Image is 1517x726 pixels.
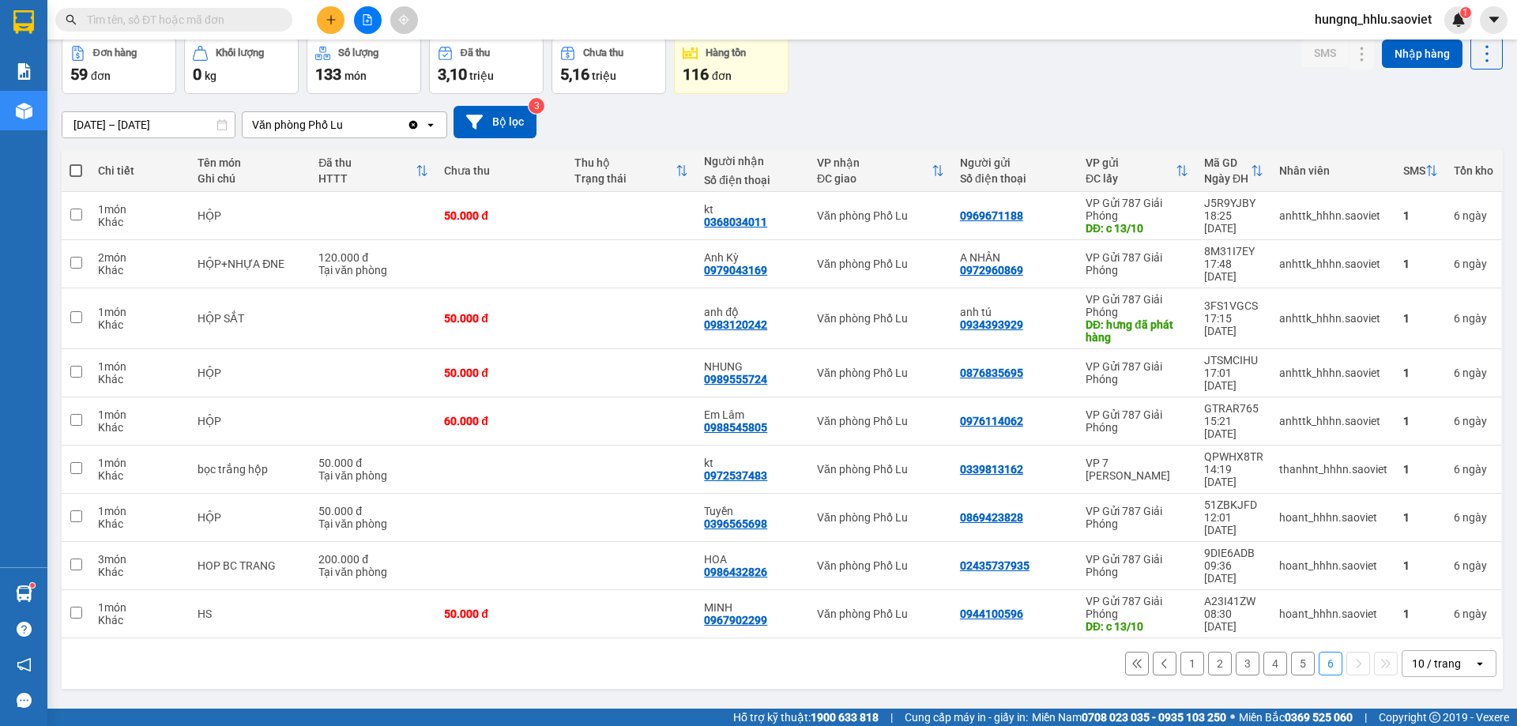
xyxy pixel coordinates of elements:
[318,251,428,264] div: 120.000 đ
[311,150,436,192] th: Toggle SortBy
[704,601,801,614] div: MINH
[551,37,666,94] button: Chưa thu5,16 triệu
[17,693,32,708] span: message
[16,585,32,602] img: warehouse-icon
[1279,511,1387,524] div: hoant_hhhn.saoviet
[704,505,801,517] div: Tuyền
[1462,7,1468,18] span: 1
[1086,293,1188,318] div: VP Gửi 787 Giải Phóng
[1462,415,1487,427] span: ngày
[193,65,201,84] span: 0
[960,318,1023,331] div: 0934393929
[444,164,559,177] div: Chưa thu
[1204,312,1263,337] div: 17:15 [DATE]
[198,312,303,325] div: HỘP SẮT
[567,150,697,192] th: Toggle SortBy
[216,47,264,58] div: Khối lượng
[1204,209,1263,235] div: 18:25 [DATE]
[98,318,182,331] div: Khác
[1204,547,1263,559] div: 9DIE6ADB
[960,172,1070,185] div: Số điện thoại
[817,172,932,185] div: ĐC giao
[1291,652,1315,675] button: 5
[98,203,182,216] div: 1 món
[1474,657,1486,670] svg: open
[1204,463,1263,488] div: 14:19 [DATE]
[817,511,944,524] div: Văn phòng Phố Lu
[184,37,299,94] button: Khối lượng0kg
[1403,209,1438,222] div: 1
[1204,354,1263,367] div: JTSMCIHU
[1086,360,1188,386] div: VP Gửi 787 Giải Phóng
[817,367,944,379] div: Văn phòng Phố Lu
[560,65,589,84] span: 5,16
[390,6,418,34] button: aim
[1204,172,1251,185] div: Ngày ĐH
[1086,172,1176,185] div: ĐC lấy
[1454,511,1493,524] div: 6
[1451,13,1466,27] img: icon-new-feature
[1279,367,1387,379] div: anhttk_hhhn.saoviet
[960,608,1023,620] div: 0944100596
[98,373,182,386] div: Khác
[1078,150,1196,192] th: Toggle SortBy
[704,517,767,530] div: 0396565698
[198,258,303,270] div: HỘP+NHỰA ĐNE
[704,360,801,373] div: NHUNG
[960,156,1070,169] div: Người gửi
[461,47,490,58] div: Đã thu
[817,209,944,222] div: Văn phòng Phố Lu
[960,251,1070,264] div: A NHÂN
[1462,258,1487,270] span: ngày
[1462,312,1487,325] span: ngày
[704,421,767,434] div: 0988545805
[704,457,801,469] div: kt
[712,70,732,82] span: đơn
[704,373,767,386] div: 0989555724
[1462,559,1487,572] span: ngày
[98,505,182,517] div: 1 món
[318,457,428,469] div: 50.000 đ
[1454,463,1493,476] div: 6
[1086,222,1188,235] div: DĐ: c 13/10
[1454,164,1493,177] div: Tồn kho
[198,367,303,379] div: HỘP
[1285,711,1353,724] strong: 0369 525 060
[1403,608,1438,620] div: 1
[98,164,182,177] div: Chi tiết
[17,622,32,637] span: question-circle
[1454,367,1493,379] div: 6
[706,47,746,58] div: Hàng tồn
[733,709,879,726] span: Hỗ trợ kỹ thuật:
[1086,251,1188,276] div: VP Gửi 787 Giải Phóng
[1403,511,1438,524] div: 1
[98,469,182,482] div: Khác
[960,511,1023,524] div: 0869423828
[1086,457,1188,482] div: VP 7 [PERSON_NAME]
[890,709,893,726] span: |
[817,312,944,325] div: Văn phòng Phố Lu
[424,118,437,131] svg: open
[1230,714,1235,720] span: ⚪️
[1403,258,1438,270] div: 1
[960,367,1023,379] div: 0876835695
[98,251,182,264] div: 2 món
[315,65,341,84] span: 133
[704,251,801,264] div: Anh Kỳ
[1403,367,1438,379] div: 1
[1302,9,1444,29] span: hungnq_hhlu.saoviet
[98,264,182,276] div: Khác
[93,47,137,58] div: Đơn hàng
[1204,450,1263,463] div: QPWHX8TR
[98,553,182,566] div: 3 món
[704,203,801,216] div: kt
[1480,6,1508,34] button: caret-down
[1454,608,1493,620] div: 6
[1301,39,1349,67] button: SMS
[362,14,373,25] span: file-add
[1086,156,1176,169] div: VP gửi
[13,10,34,34] img: logo-vxr
[198,511,303,524] div: HỘP
[317,6,344,34] button: plus
[444,367,559,379] div: 50.000 đ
